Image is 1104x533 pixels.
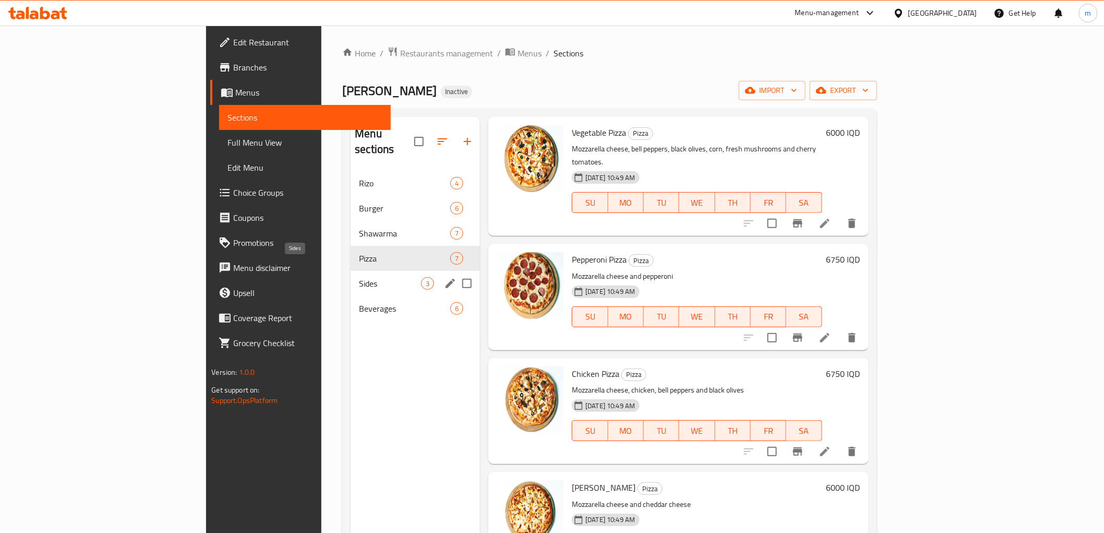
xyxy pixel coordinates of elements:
[497,252,563,319] img: Pepperoni Pizza
[648,195,675,210] span: TU
[790,309,818,324] span: SA
[908,7,977,19] div: [GEOGRAPHIC_DATA]
[790,423,818,439] span: SA
[683,309,711,324] span: WE
[441,87,472,96] span: Inactive
[572,252,627,267] span: Pepperoni Pizza
[608,306,644,327] button: MO
[359,227,450,240] span: Shawarma
[795,7,859,19] div: Menu-management
[451,179,463,188] span: 4
[644,306,679,327] button: TU
[755,309,782,324] span: FR
[450,177,463,189] div: items
[715,192,751,213] button: TH
[577,309,604,324] span: SU
[351,221,480,246] div: Shawarma7
[819,217,831,230] a: Edit menu item
[359,177,450,189] span: Rizo
[613,423,640,439] span: MO
[451,304,463,314] span: 6
[351,271,480,296] div: Sides3edit
[451,254,463,264] span: 7
[638,482,663,495] div: Pizza
[751,306,786,327] button: FR
[613,195,640,210] span: MO
[359,202,450,215] span: Burger
[211,365,237,379] span: Version:
[839,211,865,236] button: delete
[648,423,675,439] span: TU
[210,255,390,280] a: Menu disclaimer
[351,296,480,321] div: Beverages6
[786,306,822,327] button: SA
[572,143,822,169] p: Mozzarella cheese, bell peppers, black olives, corn, fresh mushrooms and cherry tomatoes.
[785,439,810,464] button: Branch-specific-item
[233,287,382,299] span: Upsell
[518,47,542,60] span: Menus
[451,229,463,239] span: 7
[679,420,715,441] button: WE
[572,192,608,213] button: SU
[210,230,390,255] a: Promotions
[629,254,654,267] div: Pizza
[751,192,786,213] button: FR
[441,86,472,98] div: Inactive
[644,192,679,213] button: TU
[747,84,797,97] span: import
[233,36,382,49] span: Edit Restaurant
[227,161,382,174] span: Edit Menu
[785,211,810,236] button: Branch-specific-item
[629,255,653,267] span: Pizza
[648,309,675,324] span: TU
[219,130,390,155] a: Full Menu View
[572,420,608,441] button: SU
[683,195,711,210] span: WE
[719,309,747,324] span: TH
[577,195,604,210] span: SU
[810,81,877,100] button: export
[719,195,747,210] span: TH
[826,125,860,140] h6: 6000 IQD
[235,86,382,99] span: Menus
[572,498,822,511] p: Mozzarella cheese and cheddar cheese
[715,420,751,441] button: TH
[751,420,786,441] button: FR
[442,276,458,291] button: edit
[210,205,390,230] a: Coupons
[581,401,639,411] span: [DATE] 10:49 AM
[786,192,822,213] button: SA
[683,423,711,439] span: WE
[755,195,782,210] span: FR
[219,155,390,180] a: Edit Menu
[581,173,639,183] span: [DATE] 10:49 AM
[351,171,480,196] div: Rizo4
[622,369,646,381] span: Pizza
[679,192,715,213] button: WE
[608,192,644,213] button: MO
[577,423,604,439] span: SU
[608,420,644,441] button: MO
[210,30,390,55] a: Edit Restaurant
[581,287,639,297] span: [DATE] 10:49 AM
[628,127,653,140] div: Pizza
[227,111,382,124] span: Sections
[572,480,635,495] span: [PERSON_NAME]
[761,441,783,463] span: Select to update
[572,306,608,327] button: SU
[233,186,382,199] span: Choice Groups
[359,277,421,290] span: Sides
[786,420,822,441] button: SA
[621,369,646,381] div: Pizza
[572,384,822,397] p: Mozzarella cheese, chicken, bell peppers and black olives
[497,125,563,192] img: Vegetable Pizza
[546,47,549,60] li: /
[497,47,501,60] li: /
[644,420,679,441] button: TU
[790,195,818,210] span: SA
[211,394,278,407] a: Support.OpsPlatform
[761,327,783,349] span: Select to update
[210,80,390,105] a: Menus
